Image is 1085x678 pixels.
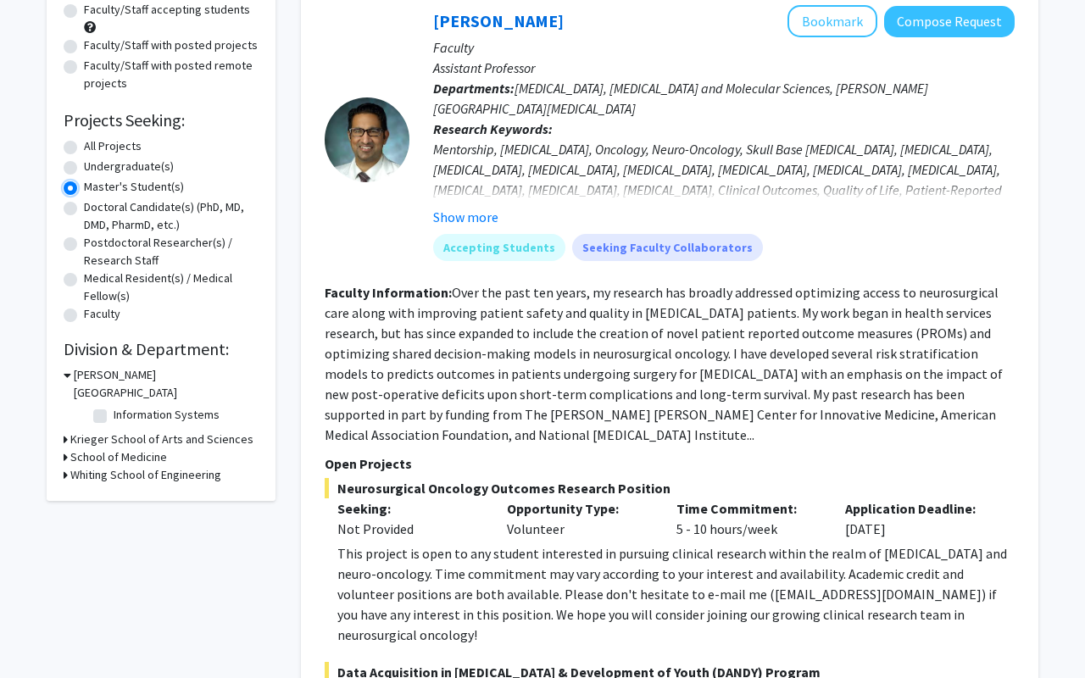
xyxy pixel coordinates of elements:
h3: Krieger School of Arts and Sciences [70,431,253,448]
h3: School of Medicine [70,448,167,466]
button: Add Raj Mukherjee to Bookmarks [787,5,877,37]
b: Research Keywords: [433,120,553,137]
p: Faculty [433,37,1015,58]
label: Faculty/Staff accepting students [84,1,250,19]
label: Information Systems [114,406,220,424]
label: Doctoral Candidate(s) (PhD, MD, DMD, PharmD, etc.) [84,198,259,234]
p: Seeking: [337,498,481,519]
div: Volunteer [494,498,664,539]
p: Opportunity Type: [507,498,651,519]
label: Faculty/Staff with posted projects [84,36,258,54]
div: Not Provided [337,519,481,539]
p: Application Deadline: [845,498,989,519]
mat-chip: Accepting Students [433,234,565,261]
label: Medical Resident(s) / Medical Fellow(s) [84,270,259,305]
h2: Division & Department: [64,339,259,359]
mat-chip: Seeking Faculty Collaborators [572,234,763,261]
p: Time Commitment: [676,498,821,519]
div: 5 - 10 hours/week [664,498,833,539]
button: Compose Request to Raj Mukherjee [884,6,1015,37]
b: Faculty Information: [325,284,452,301]
b: Departments: [433,80,515,97]
label: Faculty/Staff with posted remote projects [84,57,259,92]
label: Postdoctoral Researcher(s) / Research Staff [84,234,259,270]
iframe: Chat [13,602,72,665]
div: [DATE] [832,498,1002,539]
label: Faculty [84,305,120,323]
span: [MEDICAL_DATA], [MEDICAL_DATA] and Molecular Sciences, [PERSON_NAME][GEOGRAPHIC_DATA][MEDICAL_DATA] [433,80,928,117]
span: Neurosurgical Oncology Outcomes Research Position [325,478,1015,498]
label: Undergraduate(s) [84,158,174,175]
label: All Projects [84,137,142,155]
fg-read-more: Over the past ten years, my research has broadly addressed optimizing access to neurosurgical car... [325,284,1003,443]
label: Master's Student(s) [84,178,184,196]
h2: Projects Seeking: [64,110,259,131]
button: Show more [433,207,498,227]
h3: [PERSON_NAME][GEOGRAPHIC_DATA] [74,366,259,402]
h3: Whiting School of Engineering [70,466,221,484]
div: Mentorship, [MEDICAL_DATA], Oncology, Neuro-Oncology, Skull Base [MEDICAL_DATA], [MEDICAL_DATA], ... [433,139,1015,261]
p: Open Projects [325,453,1015,474]
p: Assistant Professor [433,58,1015,78]
div: This project is open to any student interested in pursuing clinical research within the realm of ... [337,543,1015,645]
a: [PERSON_NAME] [433,10,564,31]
